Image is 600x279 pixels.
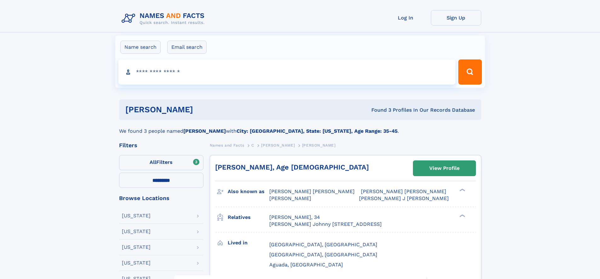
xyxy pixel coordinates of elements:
[119,10,210,27] img: Logo Names and Facts
[251,141,254,149] a: C
[269,252,377,258] span: [GEOGRAPHIC_DATA], [GEOGRAPHIC_DATA]
[118,59,456,85] input: search input
[269,242,377,248] span: [GEOGRAPHIC_DATA], [GEOGRAPHIC_DATA]
[237,128,397,134] b: City: [GEOGRAPHIC_DATA], State: [US_STATE], Age Range: 35-45
[269,221,382,228] a: [PERSON_NAME] Johnny [STREET_ADDRESS]
[167,41,207,54] label: Email search
[261,141,295,149] a: [PERSON_NAME]
[359,195,449,201] span: [PERSON_NAME] J [PERSON_NAME]
[302,143,336,148] span: [PERSON_NAME]
[458,214,466,218] div: ❯
[361,188,446,194] span: [PERSON_NAME] [PERSON_NAME]
[458,59,482,85] button: Search Button
[215,163,369,171] a: [PERSON_NAME], Age [DEMOGRAPHIC_DATA]
[125,106,282,114] h1: [PERSON_NAME]
[413,161,476,176] a: View Profile
[380,10,431,25] a: Log In
[282,107,475,114] div: Found 3 Profiles In Our Records Database
[119,195,203,201] div: Browse Locations
[120,41,161,54] label: Name search
[269,188,355,194] span: [PERSON_NAME] [PERSON_NAME]
[228,212,269,223] h3: Relatives
[122,213,151,218] div: [US_STATE]
[119,142,203,148] div: Filters
[251,143,254,148] span: C
[122,229,151,234] div: [US_STATE]
[210,141,244,149] a: Names and Facts
[150,159,156,165] span: All
[269,214,320,221] a: [PERSON_NAME], 34
[431,10,481,25] a: Sign Up
[119,155,203,170] label: Filters
[261,143,295,148] span: [PERSON_NAME]
[122,245,151,250] div: [US_STATE]
[228,237,269,248] h3: Lived in
[122,260,151,265] div: [US_STATE]
[269,195,311,201] span: [PERSON_NAME]
[269,262,343,268] span: Aguada, [GEOGRAPHIC_DATA]
[429,161,460,176] div: View Profile
[228,186,269,197] h3: Also known as
[458,188,466,192] div: ❯
[119,120,481,135] div: We found 3 people named with .
[183,128,226,134] b: [PERSON_NAME]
